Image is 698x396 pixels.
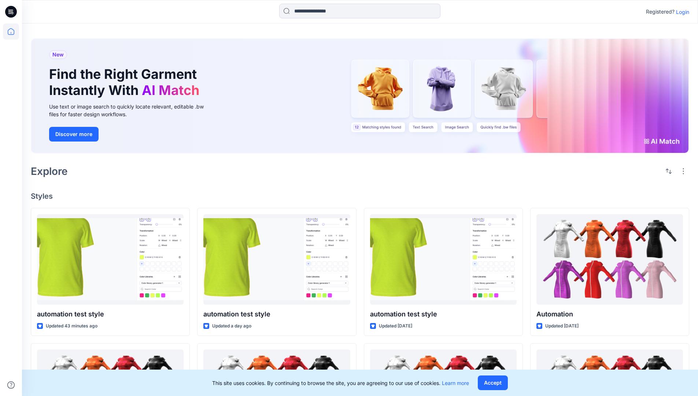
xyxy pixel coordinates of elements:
[49,127,99,142] button: Discover more
[31,165,68,177] h2: Explore
[52,50,64,59] span: New
[370,214,517,305] a: automation test style
[212,322,251,330] p: Updated a day ago
[536,214,683,305] a: Automation
[478,375,508,390] button: Accept
[203,214,350,305] a: automation test style
[379,322,412,330] p: Updated [DATE]
[31,192,689,201] h4: Styles
[49,103,214,118] div: Use text or image search to quickly locate relevant, editable .bw files for faster design workflows.
[37,214,184,305] a: automation test style
[49,66,203,98] h1: Find the Right Garment Instantly With
[142,82,199,98] span: AI Match
[442,380,469,386] a: Learn more
[676,8,689,16] p: Login
[370,309,517,319] p: automation test style
[646,7,675,16] p: Registered?
[212,379,469,387] p: This site uses cookies. By continuing to browse the site, you are agreeing to our use of cookies.
[203,309,350,319] p: automation test style
[46,322,97,330] p: Updated 43 minutes ago
[536,309,683,319] p: Automation
[545,322,579,330] p: Updated [DATE]
[37,309,184,319] p: automation test style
